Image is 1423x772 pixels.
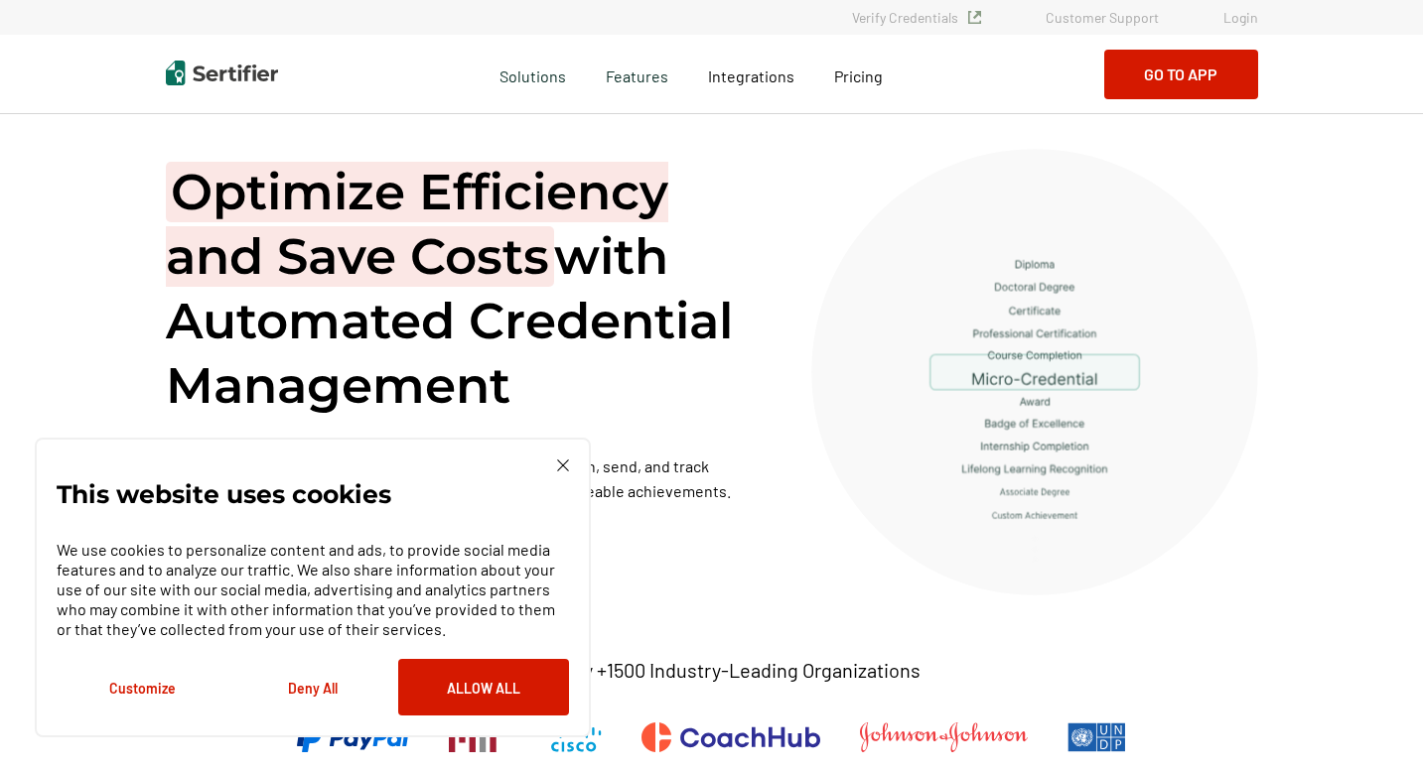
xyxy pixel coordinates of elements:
[968,11,981,24] img: Verified
[57,540,569,639] p: We use cookies to personalize content and ads, to provide social media features and to analyze ou...
[166,61,278,85] img: Sertifier | Digital Credentialing Platform
[1000,488,1069,496] g: Associate Degree
[1067,722,1126,752] img: UNDP
[834,66,883,85] span: Pricing
[708,62,794,86] a: Integrations
[557,459,569,471] img: Cookie Popup Close
[398,659,569,715] button: Allow All
[449,722,506,752] img: Massachusetts Institute of Technology
[57,484,391,504] p: This website uses cookies
[166,162,668,287] span: Optimize Efficiency and Save Costs
[297,722,409,752] img: PayPal
[499,62,566,86] span: Solutions
[227,659,398,715] button: Deny All
[1046,9,1159,26] a: Customer Support
[1104,50,1258,99] button: Go to App
[641,722,820,752] img: CoachHub
[860,722,1027,752] img: Johnson & Johnson
[708,66,794,85] span: Integrations
[502,658,921,683] p: Trusted by +1500 Industry-Leading Organizations
[57,659,227,715] button: Customize
[546,722,602,752] img: Cisco
[852,9,981,26] a: Verify Credentials
[606,62,668,86] span: Features
[1223,9,1258,26] a: Login
[834,62,883,86] a: Pricing
[166,160,762,418] h1: with Automated Credential Management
